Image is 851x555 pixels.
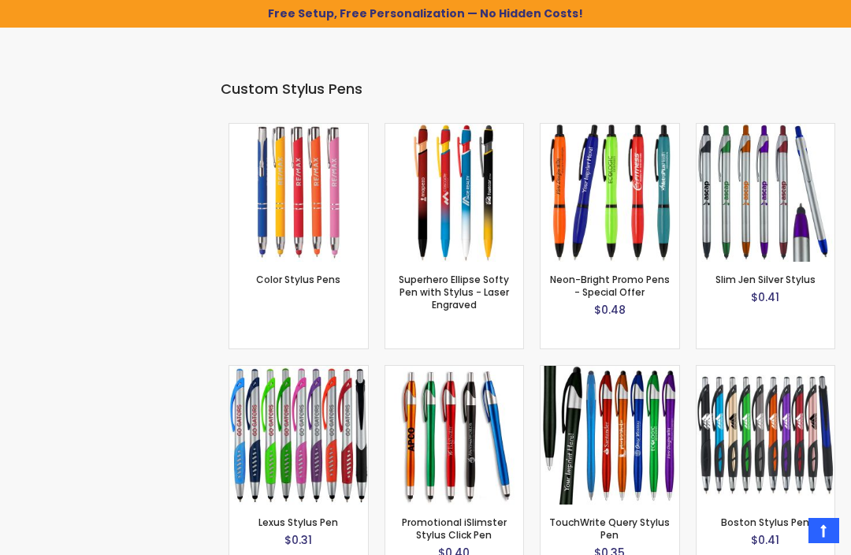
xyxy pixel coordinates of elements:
a: TouchWrite Query Stylus Pen [541,365,679,378]
img: Promotional iSlimster Stylus Click Pen [385,366,524,505]
img: Boston Stylus Pen [697,366,835,505]
span: $0.31 [284,532,312,548]
a: Promotional iSlimster Stylus Click Pen [402,516,507,542]
a: Slim Jen Silver Stylus [697,123,835,136]
span: $0.48 [594,302,626,318]
a: Slim Jen Silver Stylus [715,273,816,286]
img: Neon-Bright Promo Pens - Special Offer [541,124,679,263]
a: Color Stylus Pens [256,273,340,286]
a: Superhero Ellipse Softy Pen with Stylus - Laser Engraved [385,123,524,136]
a: Boston Stylus Pen [697,365,835,378]
img: Lexus Stylus Pen [229,366,368,505]
a: Color Stylus Pens [229,123,368,136]
img: Color Stylus Pens [229,124,368,263]
a: Lexus Stylus Pen [229,365,368,378]
a: Promotional iSlimster Stylus Click Pen [385,365,524,378]
img: Slim Jen Silver Stylus [697,124,835,263]
img: TouchWrite Query Stylus Pen [541,366,679,505]
a: Neon-Bright Promo Pens - Special Offer [541,123,679,136]
span: $0.41 [751,289,779,305]
a: Neon-Bright Promo Pens - Special Offer [550,273,670,299]
a: TouchWrite Query Stylus Pen [549,516,670,542]
img: Superhero Ellipse Softy Pen with Stylus - Laser Engraved [385,124,524,263]
a: Superhero Ellipse Softy Pen with Stylus - Laser Engraved [399,273,509,311]
a: Lexus Stylus Pen [258,516,338,529]
iframe: Google Customer Reviews [721,512,851,555]
span: Custom Stylus Pens [221,79,362,99]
